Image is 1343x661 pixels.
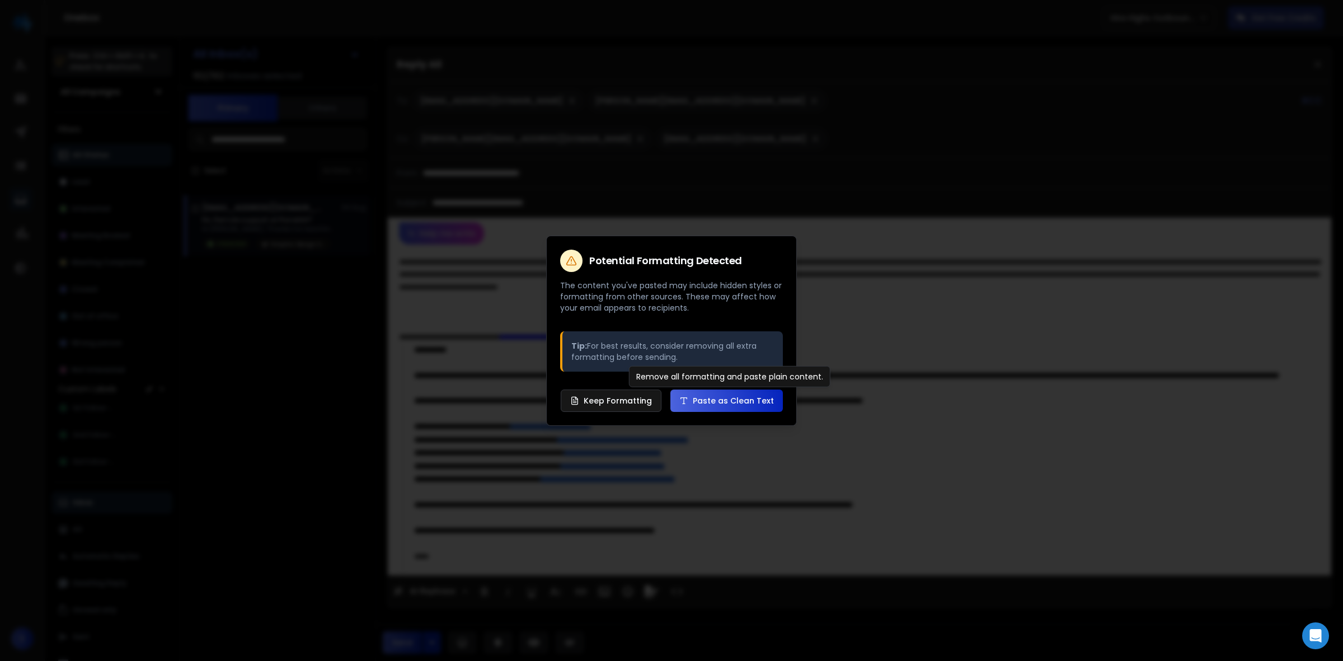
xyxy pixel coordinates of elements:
p: The content you've pasted may include hidden styles or formatting from other sources. These may a... [560,280,783,313]
h2: Potential Formatting Detected [589,256,742,266]
button: Keep Formatting [561,390,661,412]
div: Remove all formatting and paste plain content. [629,366,830,387]
p: For best results, consider removing all extra formatting before sending. [571,340,774,363]
strong: Tip: [571,340,587,351]
div: Open Intercom Messenger [1302,622,1329,649]
button: Paste as Clean Text [670,390,783,412]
